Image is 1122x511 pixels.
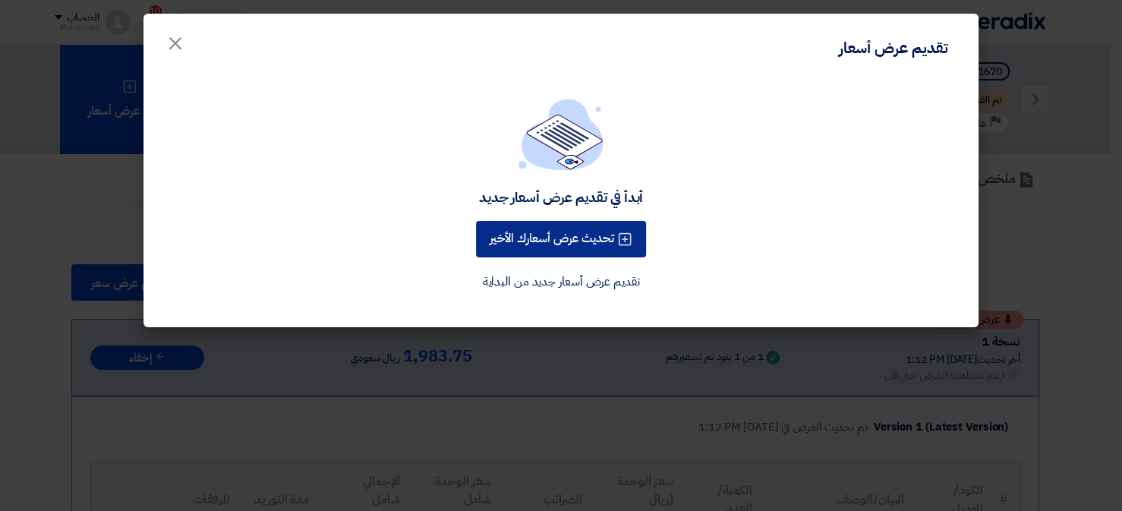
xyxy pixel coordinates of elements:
img: empty_state_list.svg [518,99,604,170]
button: Close [154,24,197,55]
a: تقديم عرض أسعار جديد من البداية [483,273,640,291]
div: أبدأ في تقديم عرض أسعار جديد [479,188,643,206]
span: × [166,20,184,65]
div: تقديم عرض أسعار [839,36,948,59]
button: تحديث عرض أسعارك الأخير [476,221,646,257]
